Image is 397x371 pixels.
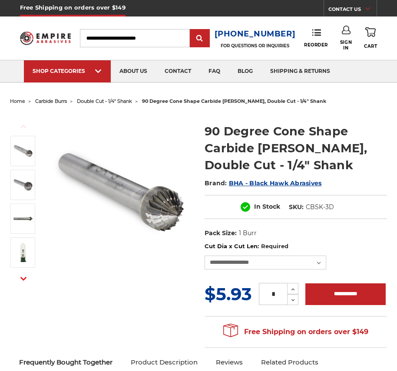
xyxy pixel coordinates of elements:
div: SHOP CATEGORIES [33,68,102,74]
button: Previous [13,117,34,136]
dd: 1 Burr [239,229,257,238]
a: CONTACT US [328,4,377,16]
img: SK-3 90 degree cone shape carbide burr 1/4" shank [46,120,192,266]
h1: 90 Degree Cone Shape Carbide [PERSON_NAME], Double Cut - 1/4" Shank [205,123,387,174]
small: Required [261,243,288,250]
dt: Pack Size: [205,229,237,238]
span: Free Shipping on orders over $149 [223,323,368,341]
span: Brand: [205,179,227,187]
a: faq [200,60,229,82]
a: about us [111,60,156,82]
dt: SKU: [289,203,304,212]
span: Sign In [340,39,353,51]
a: Reorder [304,29,328,47]
img: Empire Abrasives [20,28,71,48]
img: SK-3 90 degree cone shape carbide burr 1/4" shank [12,140,34,162]
input: Submit [191,30,208,47]
a: BHA - Black Hawk Abrasives [229,179,322,187]
button: Next [13,269,34,288]
a: double cut - 1/4" shank [77,98,132,104]
img: SK-5D 90 degree cone shape carbide burr with 1/4 inch shank [12,174,34,196]
img: 90 degree cone double cut carbide burr - 1/4 inch shank [12,208,34,230]
a: blog [229,60,261,82]
a: contact [156,60,200,82]
img: 1/4" 90 degree cone double cut carbide bur [12,242,34,263]
span: $5.93 [205,283,252,305]
span: In Stock [254,203,280,210]
a: home [10,98,25,104]
a: Cart [364,26,377,50]
span: Reorder [304,42,328,48]
label: Cut Dia x Cut Len: [205,242,387,251]
a: [PHONE_NUMBER] [215,28,296,40]
p: FOR QUESTIONS OR INQUIRIES [215,43,296,49]
a: shipping & returns [261,60,339,82]
a: carbide burrs [35,98,67,104]
span: 90 degree cone shape carbide [PERSON_NAME], double cut - 1/4" shank [142,98,326,104]
span: Cart [364,43,377,49]
dd: CBSK-3D [306,203,334,212]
